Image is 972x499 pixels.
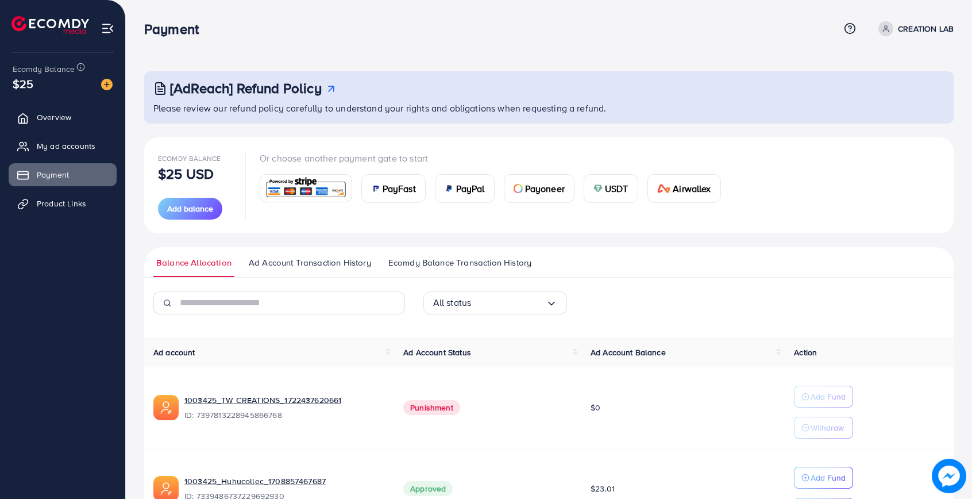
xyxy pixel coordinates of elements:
[101,79,113,90] img: image
[435,174,495,203] a: cardPayPal
[673,182,711,195] span: Airwallex
[811,390,846,404] p: Add Fund
[184,409,385,421] span: ID: 7397813228945866768
[403,481,453,496] span: Approved
[794,347,817,358] span: Action
[794,467,853,489] button: Add Fund
[37,140,95,152] span: My ad accounts
[249,256,371,269] span: Ad Account Transaction History
[423,291,567,314] div: Search for option
[514,184,523,193] img: card
[37,169,69,181] span: Payment
[605,182,628,195] span: USDT
[388,256,531,269] span: Ecomdy Balance Transaction History
[371,184,380,193] img: card
[9,163,117,186] a: Payment
[167,203,213,214] span: Add balance
[504,174,574,203] a: cardPayoneer
[158,198,222,220] button: Add balance
[794,417,853,439] button: Withdraw
[403,400,460,415] span: Punishment
[13,75,33,92] span: $25
[260,174,352,202] a: card
[361,174,426,203] a: cardPayFast
[445,184,454,193] img: card
[101,22,114,35] img: menu
[260,151,730,165] p: Or choose another payment gate to start
[932,459,966,493] img: image
[591,402,600,413] span: $0
[13,63,75,75] span: Ecomdy Balance
[170,80,322,97] h3: [AdReach] Refund Policy
[184,394,385,421] div: <span class='underline'>1003425_TW CREATIONS_1722437620661</span></br>7397813228945866768
[383,182,416,195] span: PayFast
[647,174,721,203] a: cardAirwallex
[153,347,195,358] span: Ad account
[874,21,954,36] a: CREATION LAB
[593,184,603,193] img: card
[403,347,471,358] span: Ad Account Status
[794,386,853,408] button: Add Fund
[153,395,179,420] img: ic-ads-acc.e4c84228.svg
[158,167,214,181] p: $25 USD
[158,153,221,163] span: Ecomdy Balance
[591,483,615,494] span: $23.01
[898,22,954,36] p: CREATION LAB
[37,198,86,209] span: Product Links
[9,192,117,215] a: Product Links
[9,106,117,129] a: Overview
[456,182,485,195] span: PayPal
[591,347,666,358] span: Ad Account Balance
[811,421,844,435] p: Withdraw
[9,135,117,158] a: My ad accounts
[11,16,89,34] img: logo
[584,174,638,203] a: cardUSDT
[433,294,472,312] span: All status
[184,475,326,487] a: 1003425_Huhucollec_1708857467687
[471,294,545,312] input: Search for option
[144,21,208,37] h3: Payment
[264,176,348,201] img: card
[184,394,341,406] a: 1003425_TW CREATIONS_1722437620661
[657,184,671,193] img: card
[156,256,232,269] span: Balance Allocation
[811,471,846,485] p: Add Fund
[37,112,71,123] span: Overview
[153,101,947,115] p: Please review our refund policy carefully to understand your rights and obligations when requesti...
[525,182,565,195] span: Payoneer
